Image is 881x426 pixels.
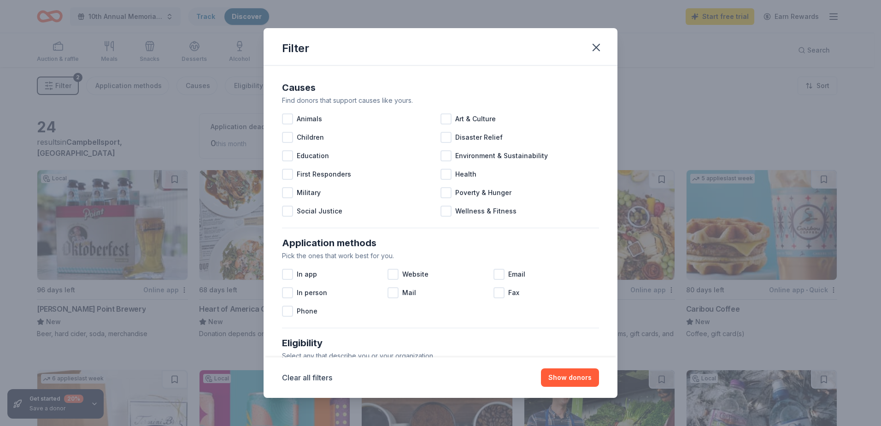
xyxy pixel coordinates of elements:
[297,132,324,143] span: Children
[297,187,321,198] span: Military
[508,269,525,280] span: Email
[282,336,599,350] div: Eligibility
[402,287,416,298] span: Mail
[297,169,351,180] span: First Responders
[282,95,599,106] div: Find donors that support causes like yours.
[297,269,317,280] span: In app
[297,206,342,217] span: Social Justice
[282,372,332,383] button: Clear all filters
[297,287,327,298] span: In person
[297,306,317,317] span: Phone
[282,80,599,95] div: Causes
[455,113,496,124] span: Art & Culture
[455,187,511,198] span: Poverty & Hunger
[402,269,429,280] span: Website
[297,150,329,161] span: Education
[508,287,519,298] span: Fax
[455,206,517,217] span: Wellness & Fitness
[455,132,503,143] span: Disaster Relief
[297,113,322,124] span: Animals
[282,236,599,250] div: Application methods
[282,41,309,56] div: Filter
[541,368,599,387] button: Show donors
[282,350,599,361] div: Select any that describe you or your organization.
[455,150,548,161] span: Environment & Sustainability
[282,250,599,261] div: Pick the ones that work best for you.
[455,169,476,180] span: Health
